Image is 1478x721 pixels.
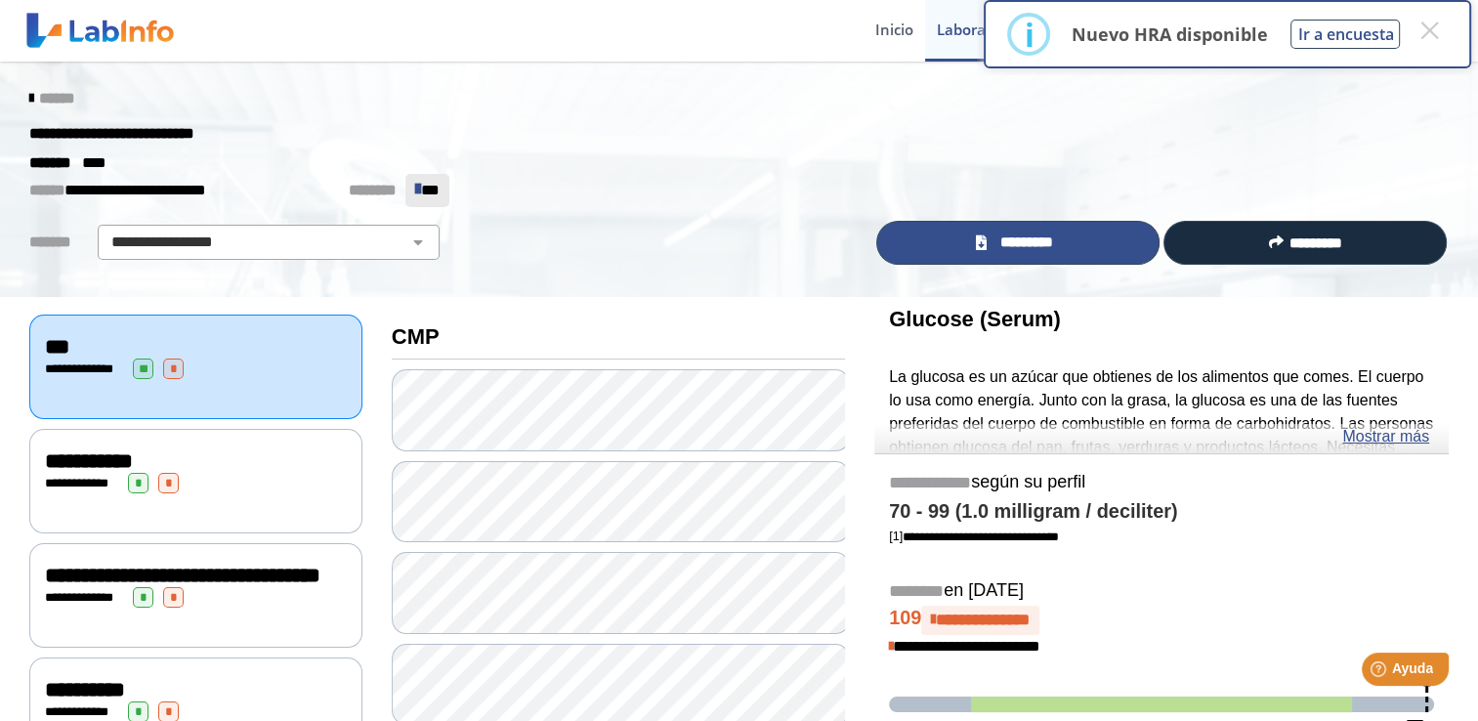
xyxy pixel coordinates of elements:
b: CMP [392,324,440,349]
h4: 70 - 99 (1.0 milligram / deciliter) [889,500,1434,524]
button: Ir a encuesta [1290,20,1400,49]
h4: 109 [889,606,1434,635]
b: Glucose (Serum) [889,307,1061,331]
h5: en [DATE] [889,580,1434,603]
iframe: Help widget launcher [1304,645,1457,700]
div: i [1024,17,1034,52]
button: Close this dialog [1412,13,1447,48]
p: La glucosa es un azúcar que obtienes de los alimentos que comes. El cuerpo lo usa como energía. J... [889,365,1434,529]
a: [1] [889,529,1059,543]
a: Mostrar más [1342,425,1429,448]
h5: según su perfil [889,472,1434,494]
p: Nuevo HRA disponible [1071,22,1267,46]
